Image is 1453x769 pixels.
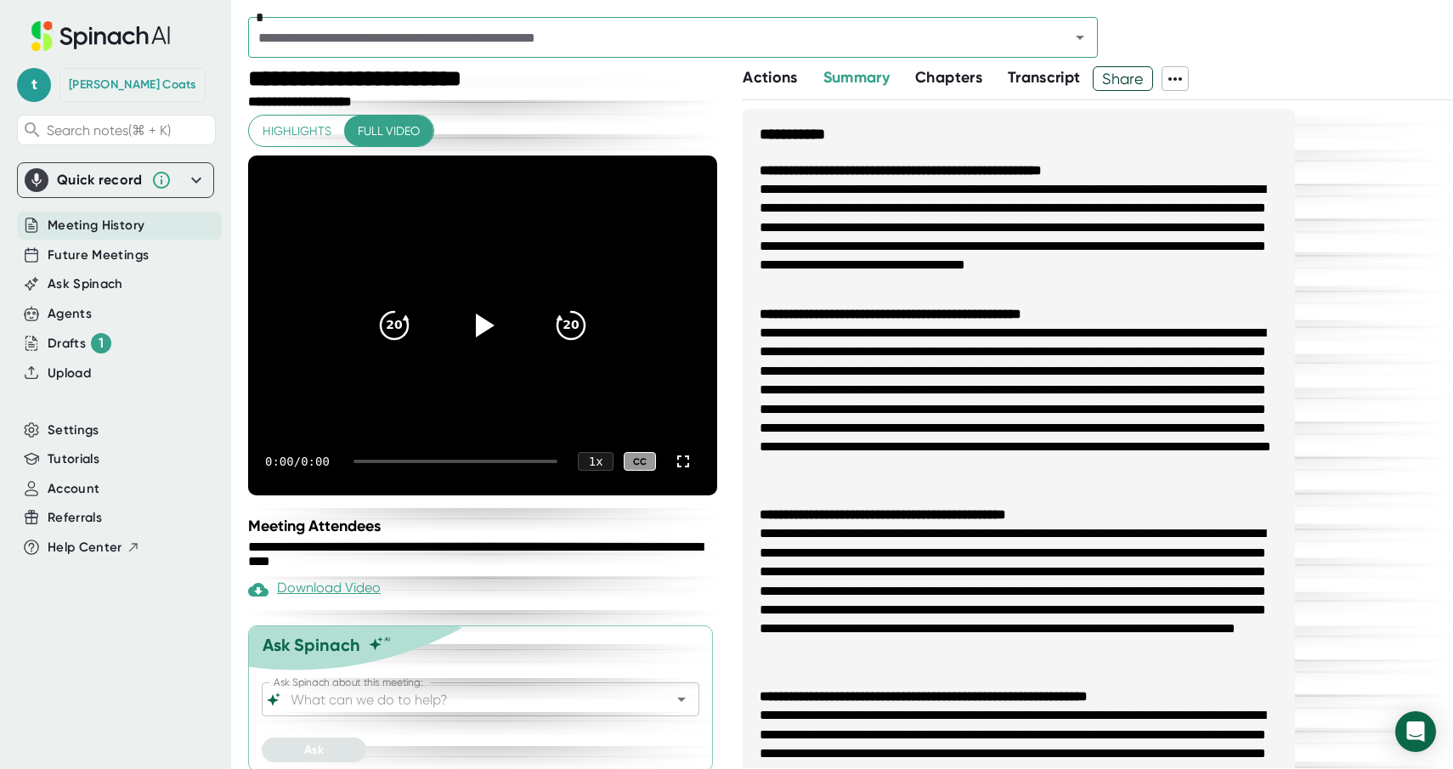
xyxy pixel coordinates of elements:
[249,116,345,147] button: Highlights
[265,455,333,468] div: 0:00 / 0:00
[48,450,99,469] button: Tutorials
[91,333,111,353] div: 1
[48,333,111,353] button: Drafts 1
[624,452,656,472] div: CC
[48,538,140,557] button: Help Center
[48,538,122,557] span: Help Center
[262,738,366,762] button: Ask
[69,77,196,93] div: Teresa Coats
[248,517,721,535] div: Meeting Attendees
[1093,66,1153,91] button: Share
[578,452,613,471] div: 1 x
[263,121,331,142] span: Highlights
[1395,711,1436,752] div: Open Intercom Messenger
[48,274,123,294] button: Ask Spinach
[915,66,982,89] button: Chapters
[1068,25,1092,49] button: Open
[47,122,171,139] span: Search notes (⌘ + K)
[48,421,99,440] button: Settings
[48,246,149,265] button: Future Meetings
[48,479,99,499] button: Account
[743,68,797,87] span: Actions
[344,116,433,147] button: Full video
[48,216,144,235] button: Meeting History
[48,508,102,528] button: Referrals
[823,66,890,89] button: Summary
[17,68,51,102] span: t
[304,743,324,757] span: Ask
[48,304,92,324] button: Agents
[248,580,381,600] div: Download Video
[743,66,797,89] button: Actions
[358,121,420,142] span: Full video
[25,163,206,197] div: Quick record
[48,364,91,383] button: Upload
[670,687,693,711] button: Open
[1008,68,1081,87] span: Transcript
[263,635,360,655] div: Ask Spinach
[1094,64,1152,93] span: Share
[915,68,982,87] span: Chapters
[48,333,111,353] div: Drafts
[1008,66,1081,89] button: Transcript
[57,172,143,189] div: Quick record
[823,68,890,87] span: Summary
[287,687,644,711] input: What can we do to help?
